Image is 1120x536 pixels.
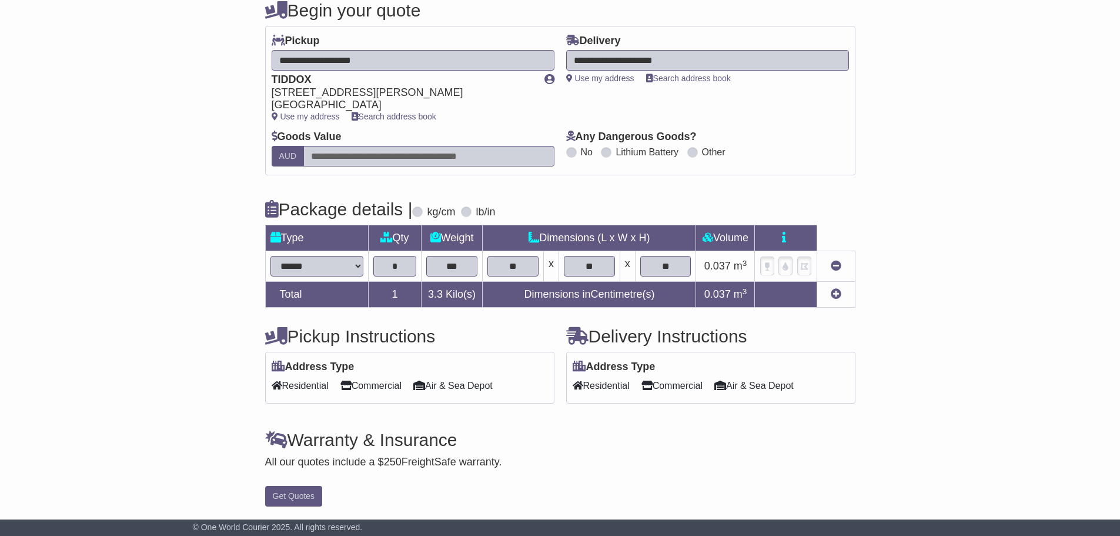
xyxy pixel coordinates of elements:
label: Lithium Battery [616,147,678,158]
a: Search address book [352,112,436,121]
span: 3.3 [428,288,443,300]
div: [GEOGRAPHIC_DATA] [272,99,533,112]
button: Get Quotes [265,486,323,507]
a: Remove this item [831,260,841,272]
td: Dimensions (L x W x H) [483,225,696,251]
label: Pickup [272,35,320,48]
span: Residential [573,377,630,395]
span: m [734,260,747,272]
span: m [734,288,747,300]
a: Search address book [646,74,731,83]
td: Total [265,282,369,308]
label: lb/in [476,206,495,219]
label: No [581,147,593,158]
div: TIDDOX [272,74,533,86]
span: 0.037 [704,260,731,272]
span: 250 [384,456,402,468]
span: Residential [272,377,329,395]
td: x [620,251,635,282]
span: Commercial [641,377,703,395]
a: Add new item [831,288,841,300]
label: Delivery [566,35,621,48]
td: Type [265,225,369,251]
h4: Package details | [265,199,413,219]
td: Dimensions in Centimetre(s) [483,282,696,308]
td: Volume [696,225,755,251]
h4: Begin your quote [265,1,855,20]
span: Commercial [340,377,402,395]
span: Air & Sea Depot [714,377,794,395]
label: kg/cm [427,206,455,219]
h4: Delivery Instructions [566,327,855,346]
h4: Pickup Instructions [265,327,554,346]
label: Any Dangerous Goods? [566,131,697,144]
td: 1 [369,282,422,308]
label: Address Type [272,361,355,374]
label: Other [702,147,726,158]
td: Kilo(s) [421,282,483,308]
div: All our quotes include a $ FreightSafe warranty. [265,456,855,469]
td: Qty [369,225,422,251]
sup: 3 [743,287,747,296]
a: Use my address [272,112,340,121]
span: © One World Courier 2025. All rights reserved. [193,522,363,532]
label: Goods Value [272,131,342,144]
label: AUD [272,146,305,167]
td: Weight [421,225,483,251]
td: x [544,251,559,282]
h4: Warranty & Insurance [265,430,855,450]
sup: 3 [743,259,747,268]
div: [STREET_ADDRESS][PERSON_NAME] [272,86,533,99]
span: 0.037 [704,288,731,300]
label: Address Type [573,361,656,374]
a: Use my address [566,74,634,83]
span: Air & Sea Depot [413,377,493,395]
